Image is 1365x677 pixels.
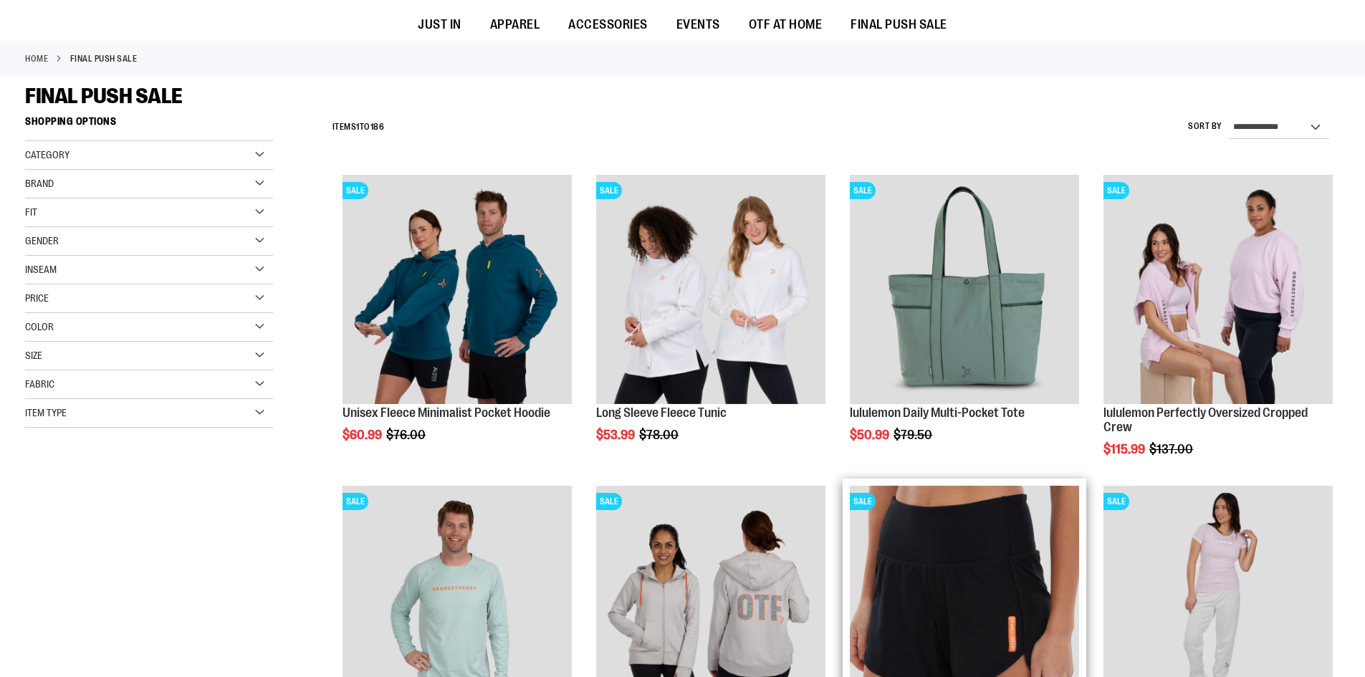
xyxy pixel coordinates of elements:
a: ACCESSORIES [554,9,662,42]
span: 1 [356,122,360,132]
a: FINAL PUSH SALE [836,9,962,41]
span: $115.99 [1103,442,1147,456]
span: SALE [1103,182,1129,199]
a: JUST IN [403,9,476,42]
a: Unisex Fleece Minimalist Pocket HoodieSALE [343,175,572,406]
span: Fit [25,206,37,218]
img: Product image for Fleece Long Sleeve [596,175,825,404]
span: FINAL PUSH SALE [851,9,947,41]
span: SALE [596,182,622,199]
span: $76.00 [386,428,428,442]
div: product [1096,168,1340,492]
a: Long Sleeve Fleece Tunic [596,405,727,420]
span: SALE [850,493,876,510]
a: EVENTS [662,9,734,42]
span: $137.00 [1149,442,1195,456]
span: Item Type [25,407,67,418]
span: Size [25,350,42,361]
span: JUST IN [418,9,461,41]
strong: FINAL PUSH SALE [70,52,138,65]
div: product [843,168,1086,479]
a: lululemon Daily Multi-Pocket Tote [850,405,1025,420]
span: $60.99 [343,428,384,442]
span: $78.00 [639,428,681,442]
span: Inseam [25,264,57,275]
span: Category [25,149,70,160]
span: $53.99 [596,428,637,442]
span: Brand [25,178,54,189]
span: $79.50 [894,428,934,442]
span: Gender [25,235,59,246]
span: SALE [850,182,876,199]
span: Fabric [25,378,54,390]
a: lululemon Perfectly Oversized Cropped Crew [1103,405,1308,434]
img: lululemon Daily Multi-Pocket Tote [850,175,1079,404]
span: APPAREL [490,9,540,41]
div: product [589,168,833,479]
strong: Shopping Options [25,109,273,141]
a: Unisex Fleece Minimalist Pocket Hoodie [343,405,550,420]
a: APPAREL [476,9,555,42]
img: Unisex Fleece Minimalist Pocket Hoodie [343,175,572,404]
span: OTF AT HOME [749,9,823,41]
label: Sort By [1188,120,1222,133]
span: Price [25,292,49,304]
span: ACCESSORIES [568,9,648,41]
a: Product image for Fleece Long SleeveSALE [596,175,825,406]
img: lululemon Perfectly Oversized Cropped Crew [1103,175,1333,404]
span: EVENTS [676,9,720,41]
span: $50.99 [850,428,891,442]
span: FINAL PUSH SALE [25,84,183,108]
span: SALE [1103,493,1129,510]
a: OTF AT HOME [734,9,837,42]
span: SALE [343,182,368,199]
span: 186 [370,122,385,132]
h2: Items to [332,116,385,138]
a: lululemon Perfectly Oversized Cropped CrewSALE [1103,175,1333,406]
a: lululemon Daily Multi-Pocket ToteSALE [850,175,1079,406]
div: product [335,168,579,479]
span: SALE [596,493,622,510]
a: Home [25,52,48,65]
span: SALE [343,493,368,510]
span: Color [25,321,54,332]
